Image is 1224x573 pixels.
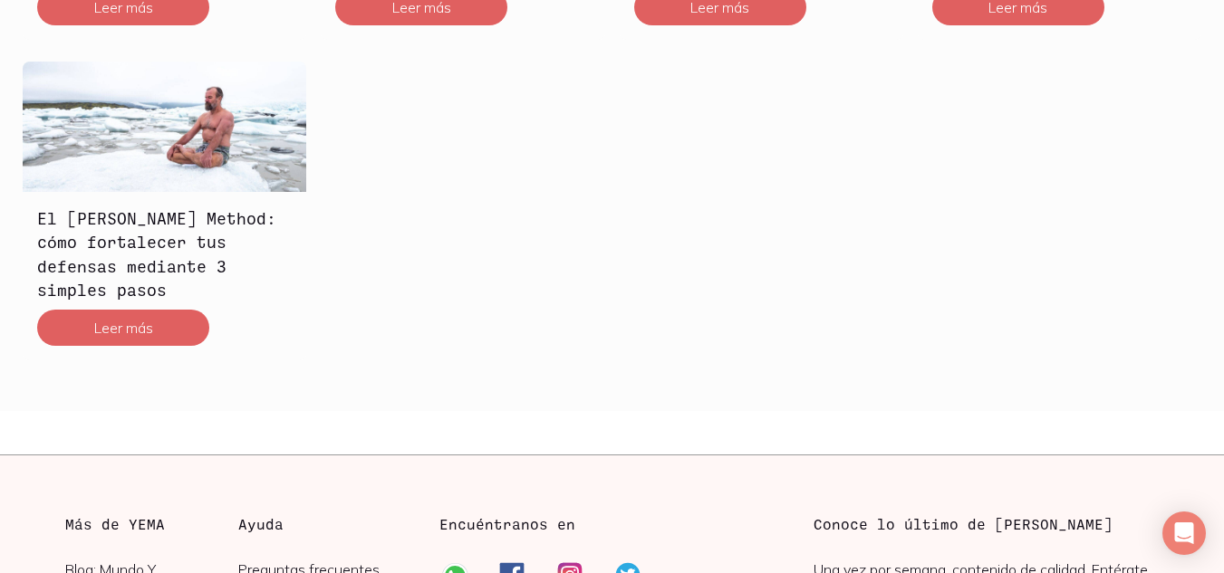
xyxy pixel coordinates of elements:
a: El Wim Hof Method: cómo fortalecer tus defensas mediante 3 simples pasosEl [PERSON_NAME] Method: ... [23,62,306,360]
h3: El [PERSON_NAME] Method: cómo fortalecer tus defensas mediante 3 simples pasos [37,206,292,302]
div: Open Intercom Messenger [1162,511,1206,555]
img: El Wim Hof Method: cómo fortalecer tus defensas mediante 3 simples pasos [23,62,306,192]
h3: Más de YEMA [65,513,238,535]
h3: Ayuda [238,513,411,535]
h3: Encuéntranos en [439,513,575,535]
h3: Conoce lo último de [PERSON_NAME] [814,513,1159,535]
button: Leer más [37,310,209,346]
